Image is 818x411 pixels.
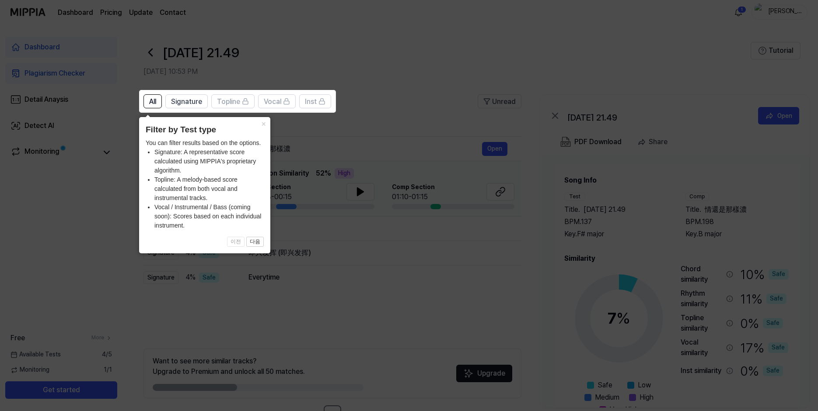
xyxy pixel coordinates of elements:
span: Inst [305,97,317,107]
button: Signature [165,94,208,108]
button: 다음 [246,237,264,247]
span: All [149,97,156,107]
button: Topline [211,94,255,108]
button: All [143,94,162,108]
header: Filter by Test type [146,124,264,136]
li: Topline: A melody-based score calculated from both vocal and instrumental tracks. [154,175,264,203]
span: Signature [171,97,202,107]
span: Topline [217,97,240,107]
div: You can filter results based on the options. [146,138,264,230]
button: Inst [299,94,331,108]
button: Vocal [258,94,296,108]
button: Close [256,117,270,129]
li: Vocal / Instrumental / Bass (coming soon): Scores based on each individual instrument. [154,203,264,230]
li: Signature: A representative score calculated using MIPPIA's proprietary algorithm. [154,148,264,175]
span: Vocal [264,97,281,107]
